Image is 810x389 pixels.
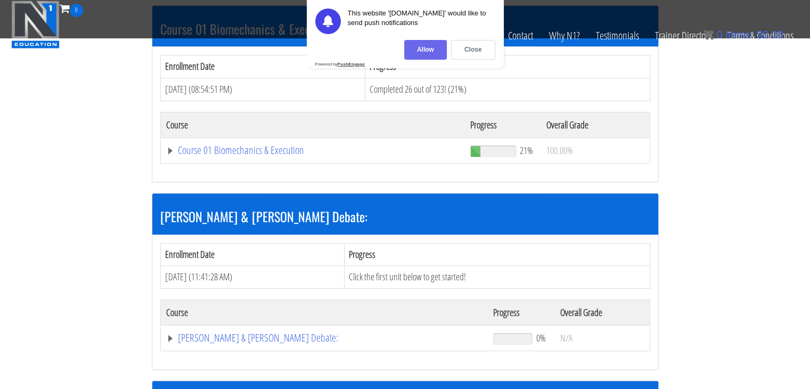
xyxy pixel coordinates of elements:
[338,62,365,67] strong: PushEngage
[345,266,650,289] td: Click the first unit below to get started!
[160,209,650,223] h3: [PERSON_NAME] & [PERSON_NAME] Debate:
[160,78,365,101] td: [DATE] (08:54:51 PM)
[315,62,365,67] div: Powered by
[166,333,483,343] a: [PERSON_NAME] & [PERSON_NAME] Debate:
[541,17,588,54] a: Why N1?
[160,299,488,325] th: Course
[541,137,650,163] td: 100.00%
[703,29,714,40] img: icon11.png
[500,17,541,54] a: Contact
[348,9,495,34] div: This website '[DOMAIN_NAME]' would like to send push notifications
[588,17,647,54] a: Testimonials
[166,145,460,156] a: Course 01 Biomechanics & Execution
[541,112,650,137] th: Overall Grade
[160,112,465,137] th: Course
[555,299,650,325] th: Overall Grade
[757,29,783,40] bdi: 0.00
[757,29,763,40] span: $
[160,266,345,289] td: [DATE] (11:41:28 AM)
[345,243,650,266] th: Progress
[520,144,533,156] span: 21%
[555,325,650,351] td: N/A
[70,4,83,17] span: 0
[719,17,801,54] a: Terms & Conditions
[11,1,60,48] img: n1-education
[703,29,783,40] a: 0 items: $0.00
[404,40,447,60] div: Allow
[365,78,650,101] td: Completed 26 out of 123! (21%)
[60,1,83,15] a: 0
[365,55,650,78] th: Progress
[716,29,722,40] span: 0
[647,17,719,54] a: Trainer Directory
[160,243,345,266] th: Enrollment Date
[725,29,754,40] span: items:
[488,299,554,325] th: Progress
[160,55,365,78] th: Enrollment Date
[536,332,546,344] span: 0%
[465,112,541,137] th: Progress
[451,40,495,60] div: Close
